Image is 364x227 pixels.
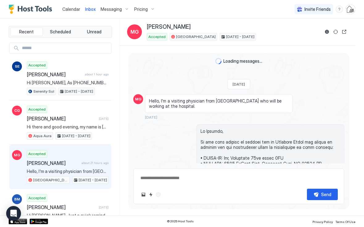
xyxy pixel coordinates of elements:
a: Calendar [62,6,80,12]
span: [GEOGRAPHIC_DATA] [176,34,216,40]
a: Google Play Store [30,219,48,224]
div: Send [321,191,331,198]
button: Send [307,189,338,200]
span: Hello, I'm a visiting physician from [GEOGRAPHIC_DATA] who will be working at the hospital. [27,169,109,174]
span: Messaging [101,6,122,12]
div: menu [336,6,343,13]
span: Accepted [28,62,46,68]
button: Quick reply [147,191,155,198]
div: Open Intercom Messenger [6,206,21,221]
span: [GEOGRAPHIC_DATA] [33,177,68,183]
span: [PERSON_NAME] [147,23,191,31]
button: Sync reservation [332,28,339,36]
span: [DATE] - [DATE] [79,177,107,183]
div: tab-group [9,26,112,38]
span: Pricing [134,6,148,12]
span: [DATE] - [DATE] [62,133,90,139]
span: [DATE] - [DATE] [65,89,93,94]
span: Accepted [28,107,46,112]
a: Inbox [85,6,96,12]
span: [PERSON_NAME] [27,71,82,78]
span: about 1 hour ago [85,72,109,76]
span: Hello, I'm a visiting physician from [GEOGRAPHIC_DATA] who will be working at the hospital. [149,98,289,109]
span: [DATE] - [DATE] [226,34,254,40]
span: [DATE] [99,117,109,121]
span: [DATE] [145,115,157,120]
span: Hi there and good evening, my name is [PERSON_NAME] and I'm hoping to reserve this beautiful rent... [27,124,109,130]
span: Loading messages... [223,58,262,64]
span: Serenity Sol [33,89,54,94]
span: Hi [PERSON_NAME], Just a quick reminder that check-out from Serenity Sol is [DATE] before 11AM. A... [27,213,109,218]
span: about 21 hours ago [81,161,109,165]
div: loading [215,58,221,64]
span: MG [14,152,20,158]
span: Aqua Aura [33,133,52,139]
span: [PERSON_NAME] [27,204,96,210]
span: Terms Of Use [335,220,355,224]
span: BM [14,196,20,202]
a: Terms Of Use [335,218,355,225]
span: Accepted [28,195,46,201]
button: Reservation information [323,28,331,36]
input: Input Field [19,43,111,53]
span: Scheduled [50,29,71,35]
span: Accepted [28,151,46,157]
span: © 2025 Host Tools [167,219,194,223]
a: App Store [9,219,27,224]
div: User profile [345,4,355,14]
span: [PERSON_NAME] [27,116,96,122]
a: Host Tools Logo [9,5,55,14]
a: Privacy Policy [312,218,333,225]
span: MG [135,96,142,102]
button: Unread [78,27,110,36]
span: Unread [87,29,101,35]
span: Hi [PERSON_NAME], As [PHONE_NUMBER] appears to be a non-US phone number, we will be unable to rec... [27,80,109,86]
span: Recent [19,29,34,35]
span: Invite Friends [304,6,331,12]
button: Upload image [140,191,147,198]
button: Open reservation [341,28,348,36]
span: CG [14,108,20,113]
span: [PERSON_NAME] [27,160,79,166]
span: Accepted [148,34,166,40]
span: [DATE] [233,82,245,86]
span: Privacy Policy [312,220,333,224]
button: Recent [10,27,43,36]
span: SE [15,64,19,69]
span: MG [130,28,139,36]
span: [DATE] [99,205,109,209]
button: Scheduled [44,27,77,36]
